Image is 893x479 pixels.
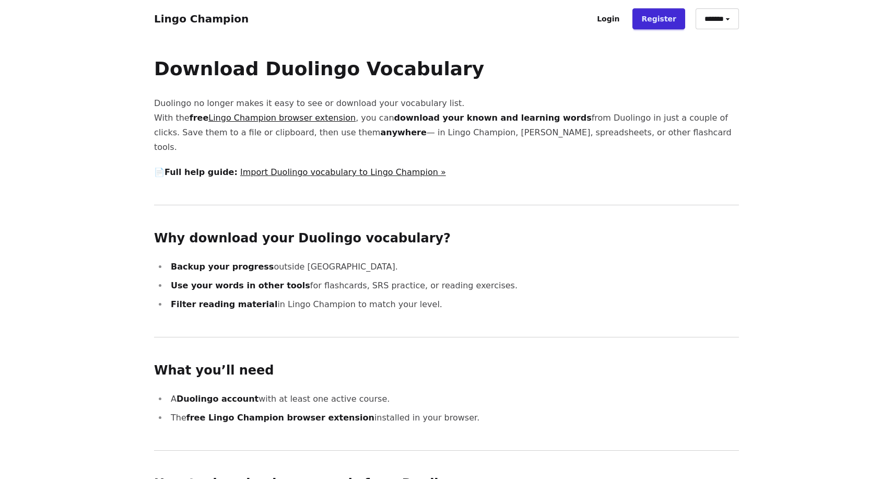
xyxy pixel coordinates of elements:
[164,167,238,177] strong: Full help guide:
[171,299,277,309] strong: Filter reading material
[632,8,685,29] a: Register
[168,411,739,425] li: The installed in your browser.
[190,113,356,123] strong: free
[168,297,739,312] li: in Lingo Champion to match your level.
[154,13,249,25] a: Lingo Champion
[154,59,739,79] h1: Download Duolingo Vocabulary
[154,165,739,180] p: 📄
[394,113,592,123] strong: download your known and learning words
[380,127,426,137] strong: anywhere
[208,113,356,123] a: Lingo Champion browser extension
[154,363,739,379] h2: What you’ll need
[171,262,274,272] strong: Backup your progress
[154,230,739,247] h2: Why download your Duolingo vocabulary?
[168,392,739,406] li: A with at least one active course.
[168,278,739,293] li: for flashcards, SRS practice, or reading exercises.
[177,394,258,404] strong: Duolingo account
[240,167,446,177] a: Import Duolingo vocabulary to Lingo Champion »
[186,413,374,423] strong: free Lingo Champion browser extension
[588,8,628,29] a: Login
[171,281,310,290] strong: Use your words in other tools
[154,96,739,155] p: Duolingo no longer makes it easy to see or download your vocabulary list. With the , you can from...
[168,260,739,274] li: outside [GEOGRAPHIC_DATA].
